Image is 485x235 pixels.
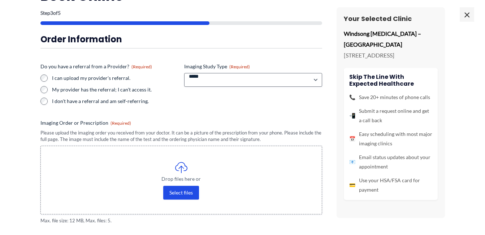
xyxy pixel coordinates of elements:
[349,176,432,195] li: Use your HSA/FSA card for payment
[349,106,432,125] li: Submit a request online and get a call back
[131,64,152,69] span: (Required)
[349,93,355,102] span: 📞
[349,93,432,102] li: Save 20+ minutes of phone calls
[52,86,178,93] label: My provider has the referral; I can't access it.
[349,111,355,120] span: 📲
[52,98,178,105] label: I don't have a referral and am self-referring.
[111,120,131,126] span: (Required)
[163,186,199,200] button: select files, imaging order or prescription(required)
[40,119,322,127] label: Imaging Order or Prescription
[344,28,438,50] p: Windsong [MEDICAL_DATA] – [GEOGRAPHIC_DATA]
[40,34,322,45] h3: Order Information
[349,73,432,87] h4: Skip the line with Expected Healthcare
[40,63,152,70] legend: Do you have a referral from a Provider?
[349,157,355,167] span: 📧
[40,129,322,143] div: Please upload the imaging order you received from your doctor. It can be a picture of the prescri...
[349,153,432,171] li: Email status updates about your appointment
[52,74,178,82] label: I can upload my provider's referral.
[349,134,355,144] span: 📅
[344,14,438,23] h3: Your Selected Clinic
[349,180,355,190] span: 💳
[55,176,307,181] span: Drop files here or
[349,129,432,148] li: Easy scheduling with most major imaging clinics
[344,50,438,61] p: [STREET_ADDRESS]
[40,10,322,16] p: Step of
[40,217,322,224] span: Max. file size: 12 MB, Max. files: 5.
[229,64,250,69] span: (Required)
[58,10,61,16] span: 5
[50,10,53,16] span: 3
[460,7,474,22] span: ×
[184,63,322,70] label: Imaging Study Type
